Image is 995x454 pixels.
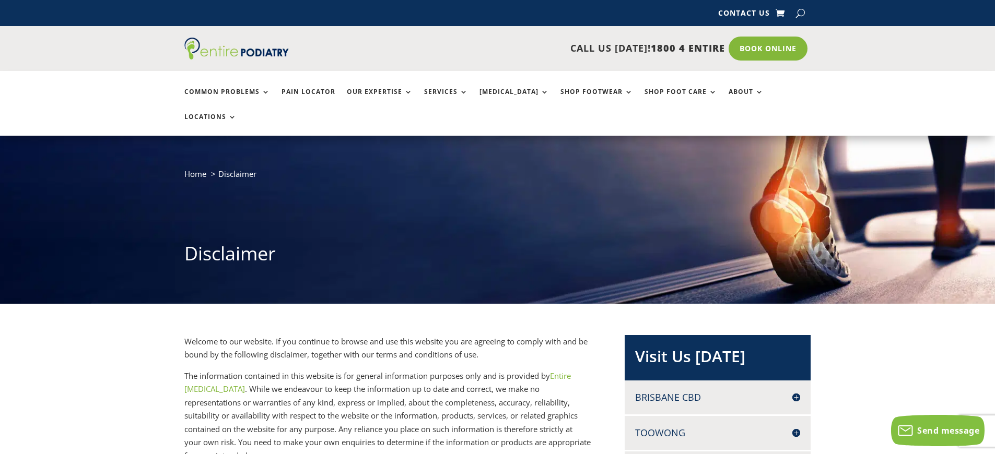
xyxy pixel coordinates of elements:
[184,167,811,188] nav: breadcrumb
[218,169,256,179] span: Disclaimer
[184,113,237,136] a: Locations
[718,9,770,21] a: Contact Us
[347,88,413,111] a: Our Expertise
[479,88,549,111] a: [MEDICAL_DATA]
[645,88,717,111] a: Shop Foot Care
[329,42,725,55] p: CALL US [DATE]!
[184,51,289,62] a: Entire Podiatry
[184,169,206,179] a: Home
[424,88,468,111] a: Services
[729,37,807,61] a: Book Online
[560,88,633,111] a: Shop Footwear
[184,88,270,111] a: Common Problems
[635,345,800,373] h2: Visit Us [DATE]
[184,241,811,272] h1: Disclaimer
[729,88,764,111] a: About
[891,415,985,446] button: Send message
[282,88,335,111] a: Pain Locator
[635,426,800,439] h4: Toowong
[184,38,289,59] img: logo (1)
[635,391,800,404] h4: Brisbane CBD
[651,42,725,54] span: 1800 4 ENTIRE
[184,335,591,369] p: Welcome to our website. If you continue to browse and use this website you are agreeing to comply...
[917,425,979,436] span: Send message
